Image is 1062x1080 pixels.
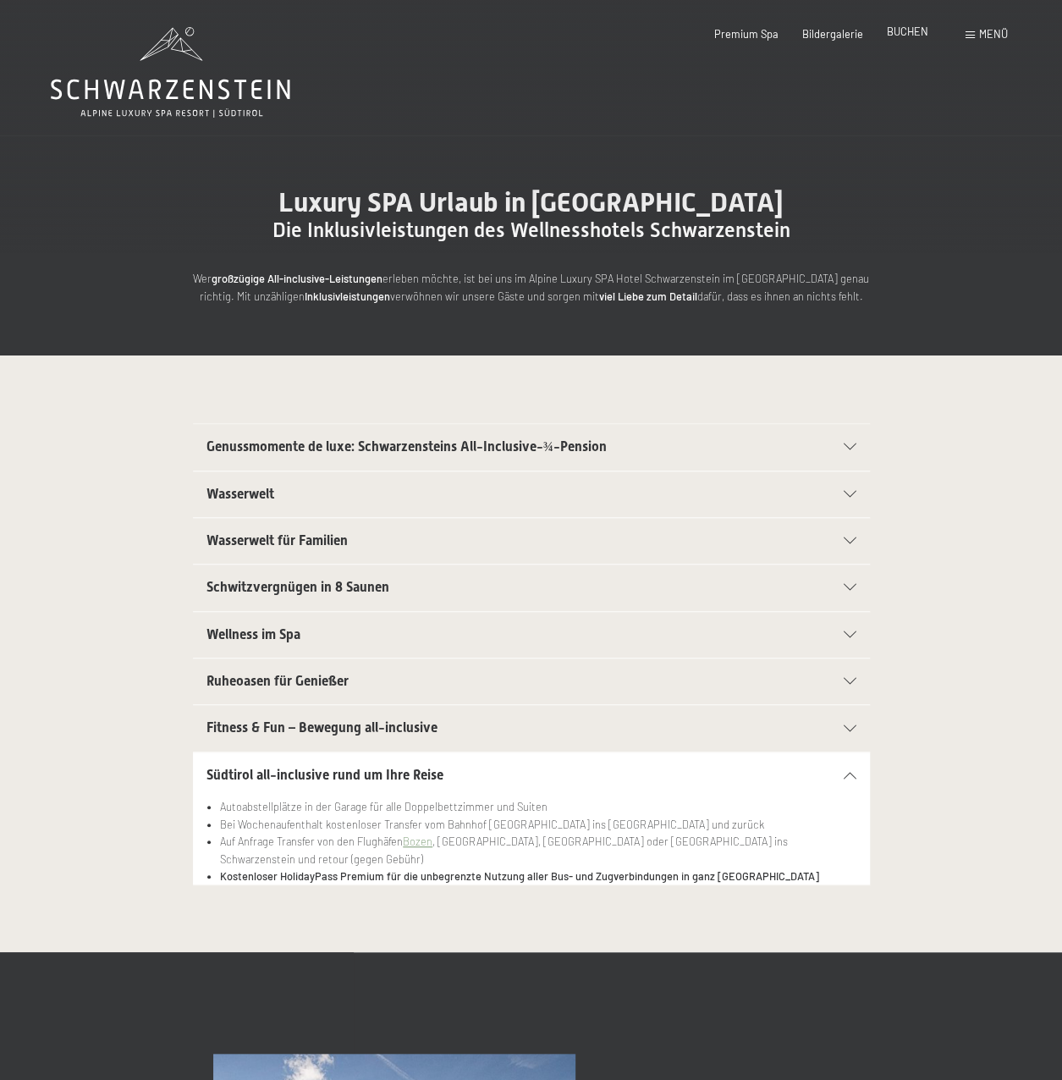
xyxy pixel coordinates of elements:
span: Luxury SPA Urlaub in [GEOGRAPHIC_DATA] [278,186,784,218]
strong: Inklusivleistungen [305,289,390,303]
span: Wasserwelt für Familien [206,532,348,548]
span: Ruheoasen für Genießer [206,673,349,689]
strong: viel Liebe zum Detail [599,289,697,303]
span: Wasserwelt [206,486,274,502]
strong: Kostenloser HolidayPass Premium für die unbegrenzte Nutzung aller Bus- und Zugverbindungen in gan... [220,869,819,883]
a: BUCHEN [887,25,928,38]
li: Auf Anfrage Transfer von den Flughäfen , [GEOGRAPHIC_DATA], [GEOGRAPHIC_DATA] oder [GEOGRAPHIC_DA... [220,833,856,868]
span: Genussmomente de luxe: Schwarzensteins All-Inclusive-¾-Pension [206,438,607,455]
span: Schwitzvergnügen in 8 Saunen [206,579,389,595]
strong: großzügige All-inclusive-Leistungen [212,272,382,285]
span: Wellness im Spa [206,626,300,642]
span: Fitness & Fun – Bewegung all-inclusive [206,719,437,736]
li: Bei Wochenaufenthalt kostenloser Transfer vom Bahnhof [GEOGRAPHIC_DATA] ins [GEOGRAPHIC_DATA] und... [220,816,856,833]
span: Südtirol all-inclusive rund um Ihre Reise [206,767,443,783]
p: Wer erleben möchte, ist bei uns im Alpine Luxury SPA Hotel Schwarzenstein im [GEOGRAPHIC_DATA] ge... [193,270,870,305]
a: Bildergalerie [802,27,863,41]
a: Bozen [403,835,432,848]
a: Premium Spa [714,27,779,41]
li: Autoabstellplätze in der Garage für alle Doppelbettzimmer und Suiten [220,798,856,815]
span: Menü [979,27,1008,41]
span: Die Inklusivleistungen des Wellnesshotels Schwarzenstein [272,218,790,242]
